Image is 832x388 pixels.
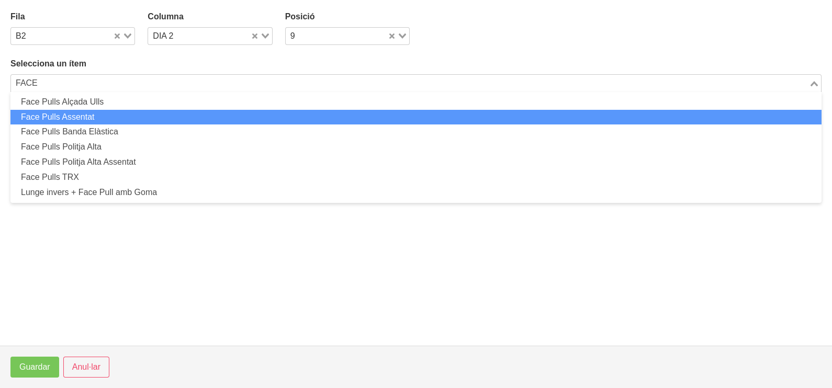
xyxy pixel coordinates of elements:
[252,32,257,40] button: Clear Selected
[12,77,808,89] input: Search for option
[290,30,295,42] span: 9
[10,10,135,23] label: Fila
[10,95,822,110] li: Face Pulls Alçada Ulls
[299,30,387,42] input: Search for option
[10,357,59,378] button: Guardar
[10,155,822,170] li: Face Pulls Politja Alta Assentat
[10,110,822,125] li: Face Pulls Assentat
[10,170,822,185] li: Face Pulls TRX
[177,30,249,42] input: Search for option
[10,140,822,155] li: Face Pulls Politja Alta
[10,124,822,140] li: Face Pulls Banda Elàstica
[16,30,26,42] span: B2
[285,27,410,45] div: Search for option
[63,357,109,378] button: Anul·lar
[153,30,173,42] span: DIA 2
[30,30,113,42] input: Search for option
[10,74,822,92] div: Search for option
[10,27,135,45] div: Search for option
[72,361,100,373] span: Anul·lar
[115,32,120,40] button: Clear Selected
[285,10,410,23] label: Posició
[10,58,822,70] label: Selecciona un ítem
[148,27,272,45] div: Search for option
[19,361,50,373] span: Guardar
[148,10,272,23] label: Columna
[389,32,395,40] button: Clear Selected
[10,185,822,200] li: Lunge invers + Face Pull amb Goma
